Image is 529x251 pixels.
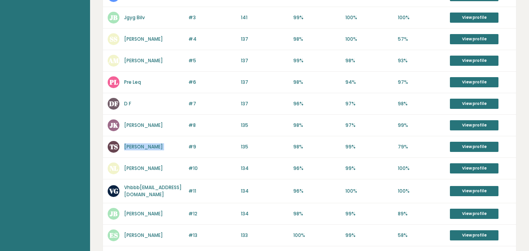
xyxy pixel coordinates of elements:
[124,232,163,238] a: [PERSON_NAME]
[450,13,498,23] a: View profile
[109,99,118,108] text: DF
[345,143,393,150] p: 99%
[398,36,446,43] p: 57%
[241,143,289,150] p: 135
[188,210,236,217] p: #12
[450,34,498,44] a: View profile
[241,188,289,195] p: 134
[110,34,117,43] text: SS
[124,57,163,64] a: [PERSON_NAME]
[124,79,141,85] a: Pre Leq
[293,232,341,239] p: 100%
[188,36,236,43] p: #4
[450,56,498,66] a: View profile
[108,56,119,65] text: AM
[345,232,393,239] p: 99%
[188,100,236,107] p: #7
[110,164,118,173] text: NL
[293,165,341,172] p: 96%
[124,184,182,198] a: Vhbbb[EMAIL_ADDRESS][DOMAIN_NAME]
[241,122,289,129] p: 135
[124,36,163,42] a: [PERSON_NAME]
[241,79,289,86] p: 137
[110,121,118,130] text: JK
[188,143,236,150] p: #9
[345,79,393,86] p: 94%
[293,100,341,107] p: 96%
[398,143,446,150] p: 79%
[398,122,446,129] p: 99%
[241,14,289,21] p: 141
[293,122,341,129] p: 98%
[345,36,393,43] p: 100%
[241,100,289,107] p: 137
[293,14,341,21] p: 99%
[450,142,498,152] a: View profile
[293,57,341,64] p: 99%
[124,100,131,107] a: D F
[345,100,393,107] p: 97%
[398,14,446,21] p: 100%
[398,79,446,86] p: 97%
[293,79,341,86] p: 98%
[398,210,446,217] p: 89%
[398,188,446,195] p: 100%
[110,142,118,151] text: TS
[241,165,289,172] p: 134
[450,186,498,196] a: View profile
[293,143,341,150] p: 98%
[293,188,341,195] p: 96%
[345,122,393,129] p: 97%
[450,77,498,87] a: View profile
[345,210,393,217] p: 99%
[450,230,498,240] a: View profile
[110,231,118,240] text: ES
[124,143,163,150] a: [PERSON_NAME]
[188,57,236,64] p: #5
[398,232,446,239] p: 58%
[109,186,118,195] text: VG
[241,57,289,64] p: 137
[293,36,341,43] p: 98%
[188,122,236,129] p: #8
[124,165,163,172] a: [PERSON_NAME]
[188,165,236,172] p: #10
[450,163,498,173] a: View profile
[241,36,289,43] p: 137
[293,210,341,217] p: 98%
[109,78,118,87] text: PL
[124,210,163,217] a: [PERSON_NAME]
[188,188,236,195] p: #11
[345,165,393,172] p: 99%
[188,232,236,239] p: #13
[110,209,117,218] text: JB
[345,188,393,195] p: 100%
[398,57,446,64] p: 93%
[241,232,289,239] p: 133
[345,57,393,64] p: 98%
[398,100,446,107] p: 98%
[345,14,393,21] p: 100%
[188,14,236,21] p: #3
[450,209,498,219] a: View profile
[450,120,498,130] a: View profile
[124,14,145,21] a: Jgyg Bilv
[124,122,163,128] a: [PERSON_NAME]
[188,79,236,86] p: #6
[241,210,289,217] p: 134
[398,165,446,172] p: 100%
[110,13,117,22] text: JB
[450,99,498,109] a: View profile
